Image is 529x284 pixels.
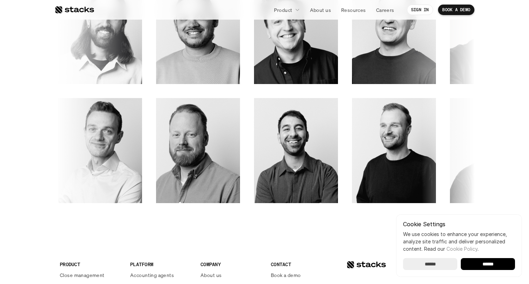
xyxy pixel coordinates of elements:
a: Cookie Policy [446,246,478,252]
p: COMPANY [200,261,262,268]
p: About us [310,6,331,14]
a: About us [306,4,335,16]
a: Accounting agents [130,271,192,279]
p: Resources [341,6,366,14]
p: Accounting agents [130,271,174,279]
p: BOOK A DEMO [442,7,470,12]
a: Close management [60,271,122,279]
a: BOOK A DEMO [438,5,474,15]
a: About us [200,271,262,279]
p: Book a demo [271,271,301,279]
p: Careers [376,6,394,14]
a: SIGN IN [407,5,433,15]
p: Product [274,6,292,14]
a: Resources [337,4,370,16]
p: PLATFORM [130,261,192,268]
p: SIGN IN [411,7,429,12]
p: About us [200,271,221,279]
p: Cookie Settings [403,221,515,227]
span: Read our . [424,246,479,252]
p: CONTACT [271,261,333,268]
p: We use cookies to enhance your experience, analyze site traffic and deliver personalized content. [403,230,515,252]
a: Careers [372,4,398,16]
a: Book a demo [271,271,333,279]
p: Close management [60,271,105,279]
p: PRODUCT [60,261,122,268]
